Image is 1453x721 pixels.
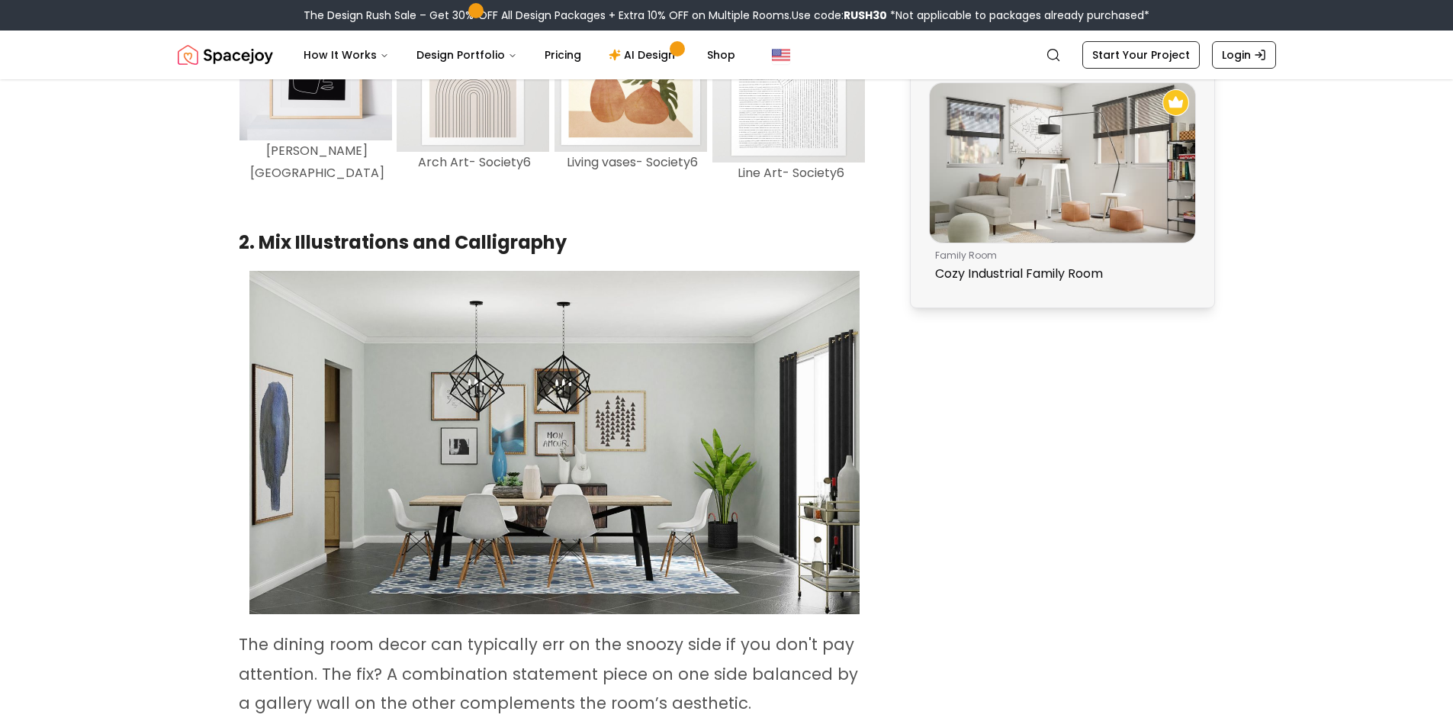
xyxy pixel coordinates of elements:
p: Living vases- Society6 [555,152,711,174]
img: Cozy Industrial Family Room [930,83,1195,243]
p: family room [935,249,1184,262]
button: How It Works [291,40,401,70]
a: Pricing [532,40,593,70]
p: Arch Art- Society6 [397,152,553,174]
p: Cozy Industrial Family Room [935,265,1184,283]
span: Use code: [792,8,887,23]
nav: Main [291,40,747,70]
nav: Global [178,31,1276,79]
img: Spacejoy Logo [178,40,273,70]
img: Recommended Spacejoy Design - Cozy Industrial Family Room [1162,89,1189,116]
a: Shop [695,40,747,70]
img: United States [772,46,790,64]
div: The Design Rush Sale – Get 30% OFF All Design Packages + Extra 10% OFF on Multiple Rooms. [304,8,1149,23]
span: The dining room decor can typically err on the snoozy side if you don't pay attention. The fix? A... [239,633,858,713]
b: RUSH30 [844,8,887,23]
strong: 2. Mix Illustrations and Calligraphy [239,230,567,255]
a: Login [1212,41,1276,69]
span: *Not applicable to packages already purchased* [887,8,1149,23]
img: Society6 [712,10,865,163]
button: Design Portfolio [404,40,529,70]
p: [PERSON_NAME][GEOGRAPHIC_DATA] [239,140,396,185]
a: Cozy Industrial Family RoomRecommended Spacejoy Design - Cozy Industrial Family Roomfamily roomCo... [929,82,1196,289]
a: Spacejoy [178,40,273,70]
a: Start Your Project [1082,41,1200,69]
a: AI Design [596,40,692,70]
p: Line Art- Society6 [712,163,869,185]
